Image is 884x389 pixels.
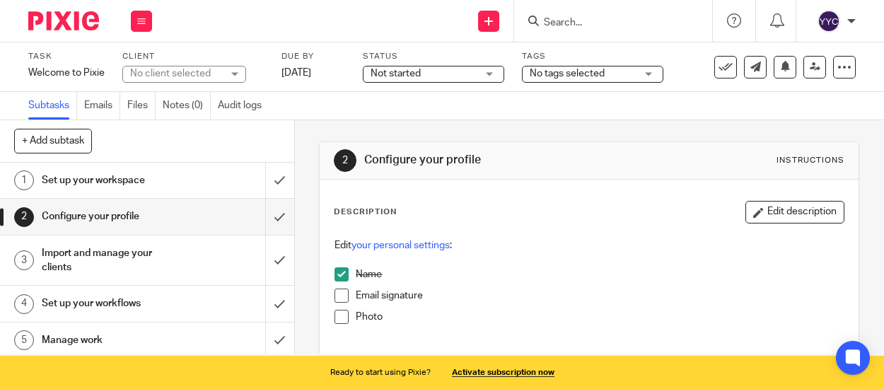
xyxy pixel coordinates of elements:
[14,294,34,314] div: 4
[530,69,605,79] span: No tags selected
[28,92,77,120] a: Subtasks
[42,293,181,314] h1: Set up your workflows
[42,170,181,191] h1: Set up your workspace
[371,69,421,79] span: Not started
[28,11,99,30] img: Pixie
[363,51,504,62] label: Status
[84,92,120,120] a: Emails
[364,153,620,168] h1: Configure your profile
[14,250,34,270] div: 3
[122,51,264,62] label: Client
[351,240,450,250] a: your personal settings
[14,170,34,190] div: 1
[14,330,34,350] div: 5
[42,330,181,351] h1: Manage work
[334,207,397,218] p: Description
[522,51,663,62] label: Tags
[42,206,181,227] h1: Configure your profile
[14,207,34,227] div: 2
[281,51,345,62] label: Due by
[745,201,844,223] button: Edit description
[356,289,844,303] p: Email signature
[777,155,844,166] div: Instructions
[335,238,844,252] p: Edit :
[127,92,156,120] a: Files
[334,149,356,172] div: 2
[356,310,844,324] p: Photo
[14,129,92,153] button: + Add subtask
[28,66,105,80] div: Welcome to Pixie
[818,10,840,33] img: svg%3E
[28,51,105,62] label: Task
[218,92,269,120] a: Audit logs
[42,243,181,279] h1: Import and manage your clients
[356,267,844,281] p: Name
[281,68,311,78] span: [DATE]
[130,66,222,81] div: No client selected
[542,17,670,30] input: Search
[163,92,211,120] a: Notes (0)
